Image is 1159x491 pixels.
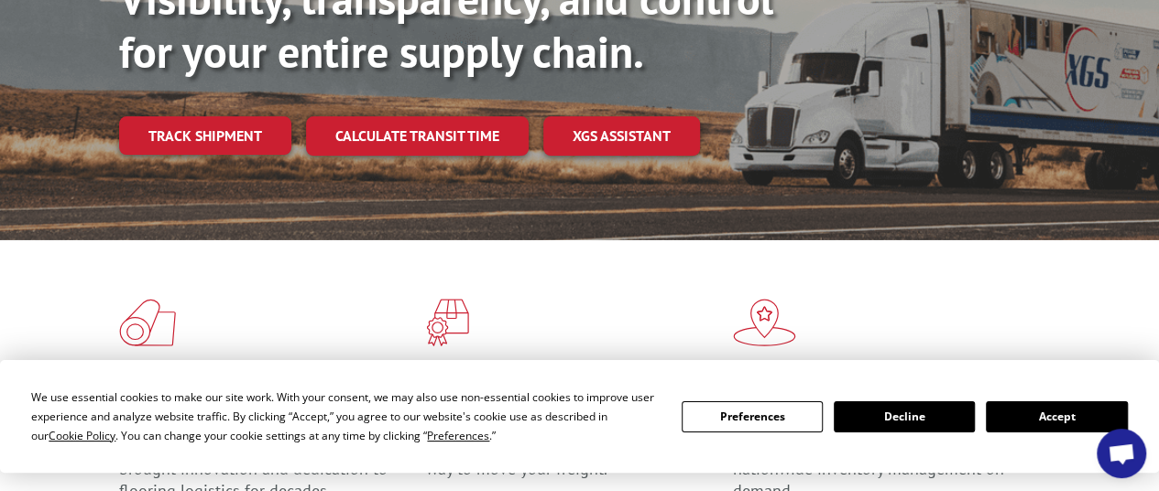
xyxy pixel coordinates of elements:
[834,401,975,432] button: Decline
[733,299,796,346] img: xgs-icon-flagship-distribution-model-red
[31,387,659,445] div: We use essential cookies to make our site work. With your consent, we may also use non-essential ...
[49,428,115,443] span: Cookie Policy
[426,299,469,346] img: xgs-icon-focused-on-flooring-red
[306,116,529,156] a: Calculate transit time
[543,116,700,156] a: XGS ASSISTANT
[1097,429,1146,478] div: Open chat
[427,428,489,443] span: Preferences
[119,116,291,155] a: Track shipment
[119,299,176,346] img: xgs-icon-total-supply-chain-intelligence-red
[986,401,1127,432] button: Accept
[682,401,823,432] button: Preferences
